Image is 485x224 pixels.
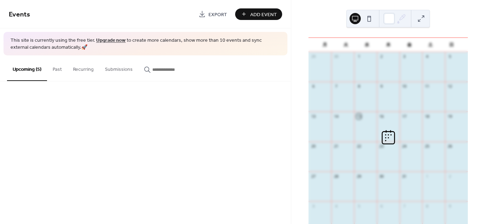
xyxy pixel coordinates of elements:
div: 24 [402,144,407,149]
div: 10 [402,84,407,89]
div: 25 [424,144,430,149]
div: 4 [424,54,430,59]
div: 3 [311,203,316,209]
span: Export [208,11,227,18]
div: 29 [356,174,361,179]
div: 土 [420,38,441,52]
div: 13 [311,114,316,119]
button: Recurring [67,55,99,80]
div: 2 [379,54,384,59]
div: 6 [379,203,384,209]
div: 金 [399,38,420,52]
div: 9 [447,203,452,209]
button: Upcoming (5) [7,55,47,81]
div: 20 [311,144,316,149]
div: 7 [402,203,407,209]
a: Upgrade now [96,36,126,45]
div: 11 [424,84,430,89]
div: 17 [402,114,407,119]
div: 月 [314,38,335,52]
div: 12 [447,84,452,89]
div: 火 [335,38,356,52]
span: This site is currently using the free tier. to create more calendars, show more than 10 events an... [11,37,280,51]
button: Submissions [99,55,138,80]
div: 日 [441,38,462,52]
div: 26 [447,144,452,149]
div: 8 [356,84,361,89]
div: 22 [356,144,361,149]
div: 19 [447,114,452,119]
button: Past [47,55,67,80]
div: 31 [402,174,407,179]
div: 30 [333,54,339,59]
div: 5 [356,203,361,209]
div: 21 [333,144,339,149]
div: 27 [311,174,316,179]
div: 1 [356,54,361,59]
span: Add Event [250,11,277,18]
div: 9 [379,84,384,89]
div: 29 [311,54,316,59]
div: 15 [356,114,361,119]
div: 30 [379,174,384,179]
div: 23 [379,144,384,149]
div: 水 [357,38,378,52]
button: Add Event [235,8,282,20]
div: 5 [447,54,452,59]
div: 8 [424,203,430,209]
div: 2 [447,174,452,179]
div: 28 [333,174,339,179]
div: 1 [424,174,430,179]
span: Events [9,8,30,21]
div: 18 [424,114,430,119]
div: 7 [333,84,339,89]
div: 14 [333,114,339,119]
div: 16 [379,114,384,119]
a: Export [193,8,232,20]
div: 4 [333,203,339,209]
div: 木 [378,38,399,52]
div: 3 [402,54,407,59]
div: 6 [311,84,316,89]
